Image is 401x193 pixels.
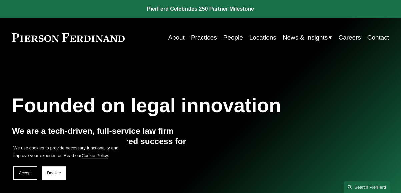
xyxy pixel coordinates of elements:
a: Cookie Policy [82,153,108,158]
button: Accept [13,166,37,180]
a: Contact [367,31,389,44]
span: Accept [19,171,32,175]
h4: We are a tech-driven, full-service law firm delivering outcomes and shared success for our global... [12,126,200,157]
h1: Founded on legal innovation [12,94,326,117]
a: folder dropdown [283,31,332,44]
button: Decline [42,166,66,180]
span: News & Insights [283,32,328,43]
a: Careers [338,31,361,44]
span: Decline [47,171,61,175]
a: Locations [249,31,276,44]
section: Cookie banner [7,137,127,186]
a: About [168,31,184,44]
p: We use cookies to provide necessary functionality and improve your experience. Read our . [13,144,120,160]
a: Practices [191,31,217,44]
a: Search this site [344,181,390,193]
a: People [223,31,243,44]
